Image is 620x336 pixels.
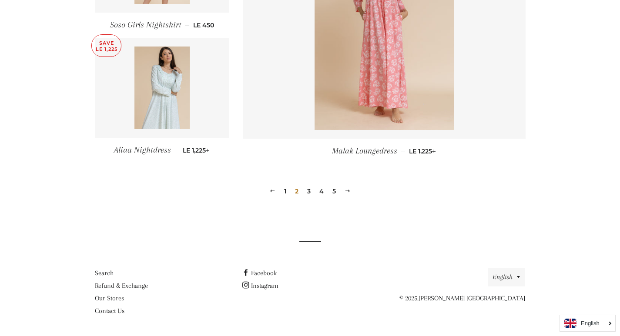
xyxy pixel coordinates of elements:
[95,294,124,302] a: Our Stores
[92,35,121,57] p: Save LE 1,225
[409,147,436,155] span: LE 1,225
[95,138,230,163] a: Aliaa Nightdress — LE 1,225
[95,307,124,315] a: Contact Us
[243,139,526,163] a: Malak Loungedress — LE 1,225
[174,146,179,154] span: —
[114,145,171,155] span: Aliaa Nightdress
[564,319,611,328] a: English
[95,269,114,277] a: Search
[292,185,302,198] span: 2
[329,185,339,198] a: 5
[390,293,525,304] p: © 2025,
[332,146,397,156] span: Malak Loungedress
[488,268,525,286] button: English
[581,320,600,326] i: English
[304,185,314,198] a: 3
[242,269,277,277] a: Facebook
[401,147,406,155] span: —
[316,185,327,198] a: 4
[110,20,181,30] span: Soso Girls Nightshirt
[183,146,210,154] span: LE 1,225
[242,282,278,289] a: Instagram
[95,282,148,289] a: Refund & Exchange
[95,13,230,37] a: Soso Girls Nightshirt — LE 450
[419,294,525,302] a: [PERSON_NAME] [GEOGRAPHIC_DATA]
[281,185,290,198] a: 1
[193,21,214,29] span: LE 450
[185,21,190,29] span: —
